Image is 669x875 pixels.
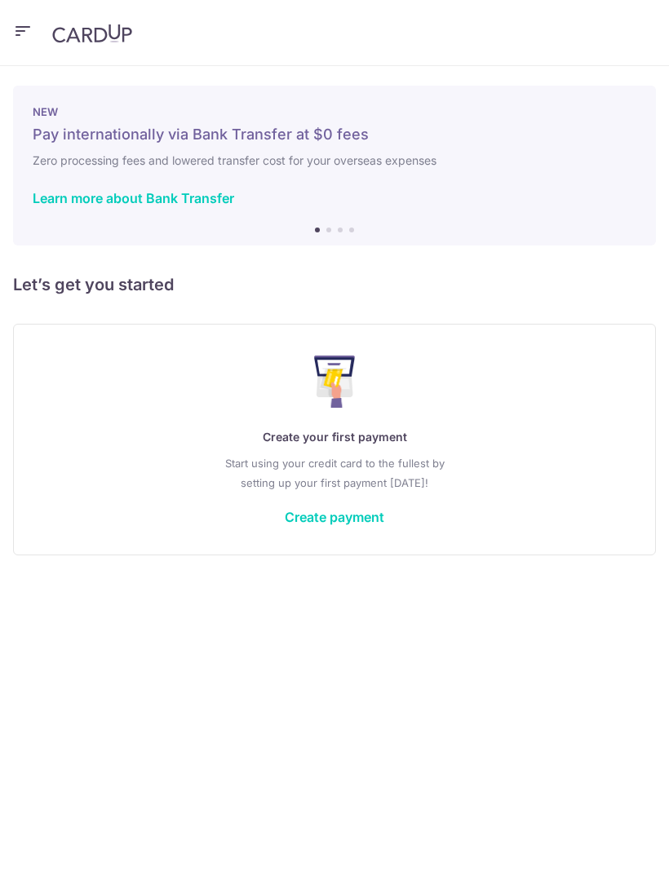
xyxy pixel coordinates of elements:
[33,190,234,206] a: Learn more about Bank Transfer
[47,427,622,447] p: Create your first payment
[33,125,636,144] h5: Pay internationally via Bank Transfer at $0 fees
[13,272,656,298] h5: Let’s get you started
[285,509,384,525] a: Create payment
[52,24,132,43] img: CardUp
[33,105,636,118] p: NEW
[314,356,356,408] img: Make Payment
[33,151,636,170] h6: Zero processing fees and lowered transfer cost for your overseas expenses
[47,453,622,493] p: Start using your credit card to the fullest by setting up your first payment [DATE]!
